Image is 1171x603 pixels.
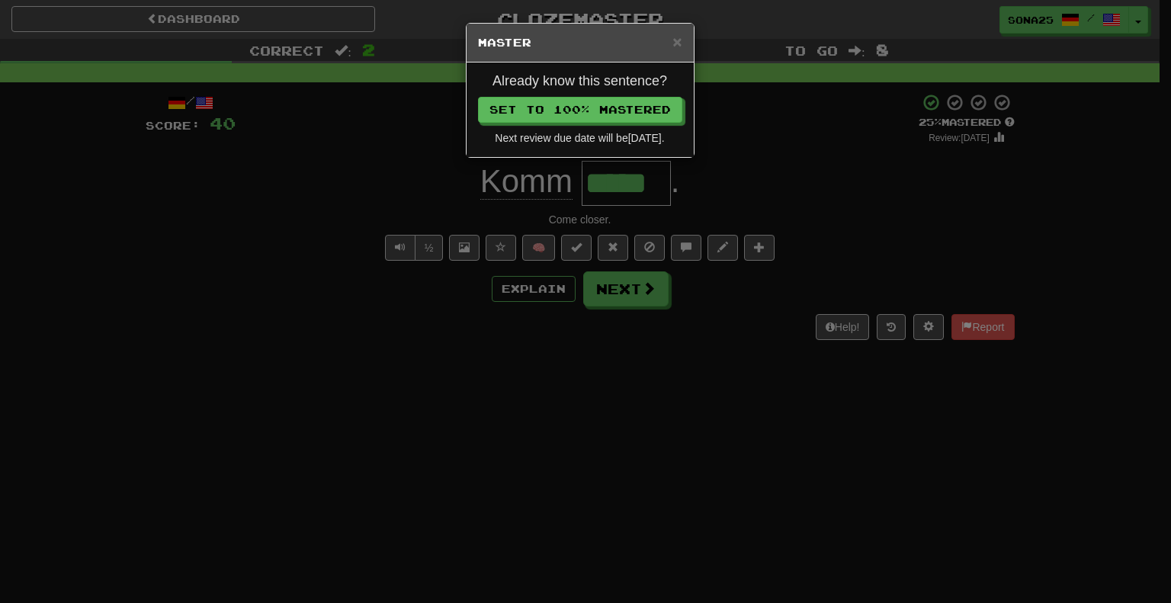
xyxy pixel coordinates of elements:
[478,35,682,50] h5: Master
[672,33,682,50] span: ×
[672,34,682,50] button: Close
[478,74,682,89] h4: Already know this sentence?
[478,97,682,123] button: Set to 100% Mastered
[478,130,682,146] div: Next review due date will be [DATE] .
